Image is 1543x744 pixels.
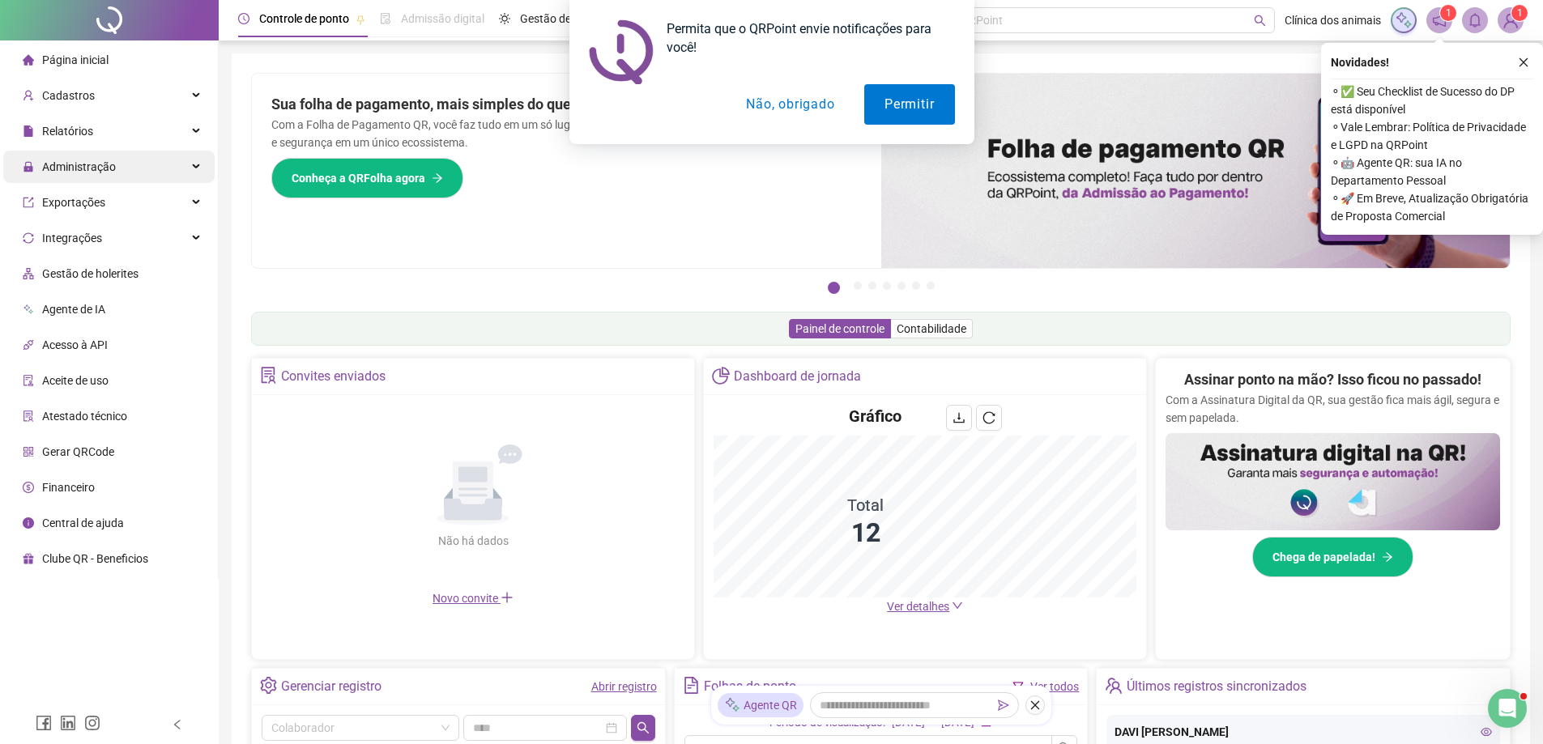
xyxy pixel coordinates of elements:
[828,282,840,294] button: 1
[23,446,34,457] span: qrcode
[42,410,127,423] span: Atestado técnico
[399,532,548,550] div: Não há dados
[36,715,52,731] span: facebook
[734,363,861,390] div: Dashboard de jornada
[887,600,963,613] a: Ver detalhes down
[271,158,463,198] button: Conheça a QRFolha agora
[1184,368,1481,391] h2: Assinar ponto na mão? Isso ficou no passado!
[23,517,34,529] span: info-circle
[897,282,906,290] button: 5
[654,19,955,57] div: Permita que o QRPoint envie notificações para você!
[704,673,796,700] div: Folhas de ponto
[23,268,34,279] span: apartment
[23,232,34,244] span: sync
[42,338,108,351] span: Acesso à API
[292,169,425,187] span: Conheça a QRFolha agora
[726,84,855,125] button: Não, obrigado
[718,693,803,717] div: Agente QR
[42,303,105,316] span: Agente de IA
[1127,673,1306,700] div: Últimos registros sincronizados
[1105,677,1122,694] span: team
[897,322,966,335] span: Contabilidade
[23,410,34,422] span: solution
[864,84,954,125] button: Permitir
[281,363,386,390] div: Convites enviados
[795,322,884,335] span: Painel de controle
[42,552,148,565] span: Clube QR - Beneficios
[1481,726,1492,738] span: eye
[589,19,654,84] img: notification icon
[23,553,34,564] span: gift
[683,677,700,694] span: file-text
[1488,689,1527,728] iframe: Intercom live chat
[172,719,183,730] span: left
[883,282,891,290] button: 4
[637,721,650,734] span: search
[1331,154,1533,189] span: ⚬ 🤖 Agente QR: sua IA no Departamento Pessoal
[60,715,76,731] span: linkedin
[887,600,949,613] span: Ver detalhes
[1166,433,1500,530] img: banner%2F02c71560-61a6-44d4-94b9-c8ab97240462.png
[281,673,381,700] div: Gerenciar registro
[42,374,109,387] span: Aceite de uso
[42,160,116,173] span: Administração
[881,74,1511,268] img: banner%2F8d14a306-6205-4263-8e5b-06e9a85ad873.png
[260,677,277,694] span: setting
[927,282,935,290] button: 7
[854,282,862,290] button: 2
[998,699,1009,711] span: send
[1252,537,1413,577] button: Chega de papelada!
[42,196,105,209] span: Exportações
[42,445,114,458] span: Gerar QRCode
[724,697,740,714] img: sparkle-icon.fc2bf0ac1784a2077858766a79e2daf3.svg
[432,172,443,184] span: arrow-right
[849,405,902,427] h4: Gráfico
[260,367,277,384] span: solution
[982,411,995,424] span: reload
[23,375,34,386] span: audit
[1331,189,1533,225] span: ⚬ 🚀 Em Breve, Atualização Obrigatória de Proposta Comercial
[42,481,95,494] span: Financeiro
[23,161,34,172] span: lock
[42,232,102,244] span: Integrações
[1166,391,1500,427] p: Com a Assinatura Digital da QR, sua gestão fica mais ágil, segura e sem papelada.
[1029,699,1041,711] span: close
[1115,723,1492,741] div: DAVI [PERSON_NAME]
[433,592,514,605] span: Novo convite
[952,600,963,611] span: down
[84,715,100,731] span: instagram
[1030,680,1079,693] a: Ver todos
[712,367,729,384] span: pie-chart
[1382,551,1393,563] span: arrow-right
[23,482,34,493] span: dollar
[1012,681,1024,692] span: filter
[1272,548,1375,566] span: Chega de papelada!
[42,517,124,529] span: Central de ajuda
[501,591,514,604] span: plus
[953,411,965,424] span: download
[23,339,34,351] span: api
[42,267,139,280] span: Gestão de holerites
[23,197,34,208] span: export
[591,680,657,693] a: Abrir registro
[868,282,876,290] button: 3
[912,282,920,290] button: 6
